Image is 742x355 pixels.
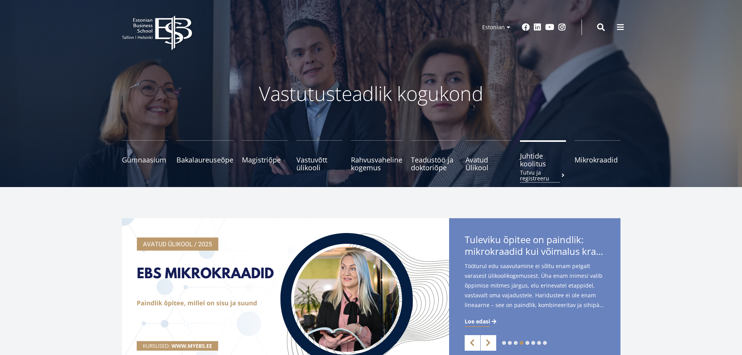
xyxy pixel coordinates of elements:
span: Avatud Ülikool [465,156,511,171]
a: Previous [465,335,480,351]
span: Magistriõpe [242,156,288,164]
a: 1 [502,341,506,345]
a: Linkedin [534,23,541,31]
span: Tööturul edu saavutamine ei sõltu enam pelgalt varasest ülikoolikogemusest. Üha enam inimesi vali... [465,261,605,313]
a: Magistriõpe [242,140,288,171]
span: Loe edasi [465,318,490,325]
span: Juhtide koolitus [520,152,566,168]
a: 5 [525,341,529,345]
a: 7 [537,341,541,345]
a: Gümnaasium [122,140,168,171]
a: Rahvusvaheline kogemus [351,140,402,171]
span: Mikrokraadid [575,156,620,164]
span: Vastuvõtt ülikooli [296,156,342,171]
a: Teadustöö ja doktoriõpe [411,140,457,171]
a: 4 [520,341,523,345]
a: Youtube [545,23,554,31]
span: mikrokraadid kui võimalus kraadini jõudmiseks [465,245,605,257]
a: Mikrokraadid [575,140,620,171]
a: 3 [514,341,518,345]
span: Rahvusvaheline kogemus [351,156,402,171]
a: Facebook [522,23,530,31]
span: Bakalaureuseõpe [176,156,233,164]
span: Tuleviku õpitee on paindlik: [465,234,605,260]
small: Tutvu ja registreeru [520,170,566,181]
a: Instagram [558,23,566,31]
span: Gümnaasium [122,156,168,164]
a: 8 [543,341,547,345]
a: Vastuvõtt ülikooli [296,140,342,171]
a: Avatud Ülikool [465,140,511,171]
a: Bakalaureuseõpe [176,140,233,171]
a: Loe edasi [465,318,498,325]
a: 2 [508,341,512,345]
a: Next [481,335,496,351]
span: lineaarne – see on paindlik, kombineeritav ja sihipärane. Just selles suunas liigub ka Estonian B... [465,300,605,310]
a: 6 [531,341,535,345]
span: Teadustöö ja doktoriõpe [411,156,457,171]
a: Juhtide koolitusTutvu ja registreeru [520,140,566,171]
p: Vastutusteadlik kogukond [165,82,578,105]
